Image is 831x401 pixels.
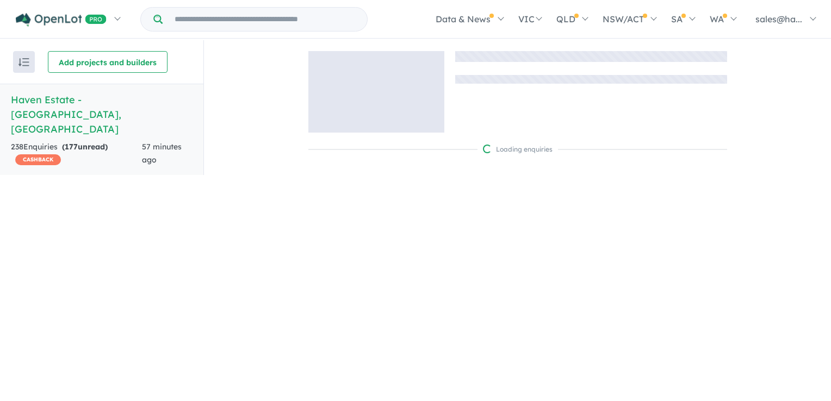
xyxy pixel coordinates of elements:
strong: ( unread) [62,142,108,152]
span: CASHBACK [15,154,61,165]
span: 57 minutes ago [142,142,182,165]
img: Openlot PRO Logo White [16,13,107,27]
div: Loading enquiries [483,144,553,155]
img: sort.svg [18,58,29,66]
span: sales@ha... [755,14,802,24]
button: Add projects and builders [48,51,168,73]
h5: Haven Estate - [GEOGRAPHIC_DATA] , [GEOGRAPHIC_DATA] [11,92,193,136]
input: Try estate name, suburb, builder or developer [165,8,365,31]
span: 177 [65,142,78,152]
div: 238 Enquir ies [11,141,142,167]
